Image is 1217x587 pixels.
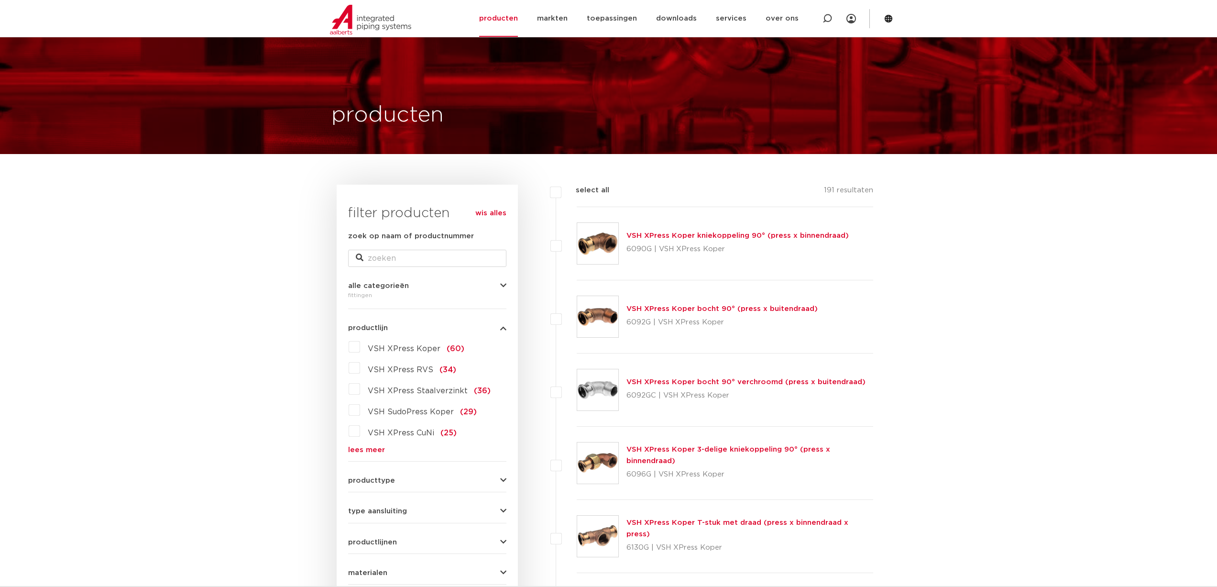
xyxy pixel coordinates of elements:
p: 6092GC | VSH XPress Koper [626,388,866,403]
button: productlijn [348,324,506,332]
span: (36) [474,387,491,395]
span: materialen [348,569,387,576]
a: lees meer [348,446,506,454]
p: 6130G | VSH XPress Koper [626,540,874,555]
input: zoeken [348,250,506,267]
button: type aansluiting [348,508,506,515]
img: Thumbnail for VSH XPress Koper bocht 90° verchroomd (press x buitendraad) [577,369,618,410]
span: (60) [447,345,464,353]
span: (25) [440,429,457,437]
span: (34) [439,366,456,374]
button: materialen [348,569,506,576]
img: Thumbnail for VSH XPress Koper T-stuk met draad (press x binnendraad x press) [577,516,618,557]
span: productlijnen [348,539,397,546]
p: 191 resultaten [824,185,873,199]
span: VSH XPress Staalverzinkt [368,387,468,395]
span: VSH XPress Koper [368,345,440,353]
h3: filter producten [348,204,506,223]
a: wis alles [475,208,506,219]
button: alle categorieën [348,282,506,289]
label: select all [561,185,609,196]
span: producttype [348,477,395,484]
a: VSH XPress Koper T-stuk met draad (press x binnendraad x press) [626,519,848,538]
button: productlijnen [348,539,506,546]
a: VSH XPress Koper kniekoppeling 90° (press x binnendraad) [626,232,849,239]
span: type aansluiting [348,508,407,515]
span: productlijn [348,324,388,332]
img: Thumbnail for VSH XPress Koper kniekoppeling 90° (press x binnendraad) [577,223,618,264]
p: 6092G | VSH XPress Koper [626,315,818,330]
button: producttype [348,477,506,484]
span: (29) [460,408,477,416]
h1: producten [331,100,444,131]
a: VSH XPress Koper bocht 90° (press x buitendraad) [626,305,818,312]
img: Thumbnail for VSH XPress Koper bocht 90° (press x buitendraad) [577,296,618,337]
span: VSH XPress CuNi [368,429,434,437]
p: 6096G | VSH XPress Koper [626,467,874,482]
a: VSH XPress Koper bocht 90° verchroomd (press x buitendraad) [626,378,866,386]
span: VSH SudoPress Koper [368,408,454,416]
img: Thumbnail for VSH XPress Koper 3-delige kniekoppeling 90° (press x binnendraad) [577,443,618,484]
div: fittingen [348,289,506,301]
span: alle categorieën [348,282,409,289]
p: 6090G | VSH XPress Koper [626,242,849,257]
label: zoek op naam of productnummer [348,231,474,242]
a: VSH XPress Koper 3-delige kniekoppeling 90° (press x binnendraad) [626,446,830,465]
span: VSH XPress RVS [368,366,433,374]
